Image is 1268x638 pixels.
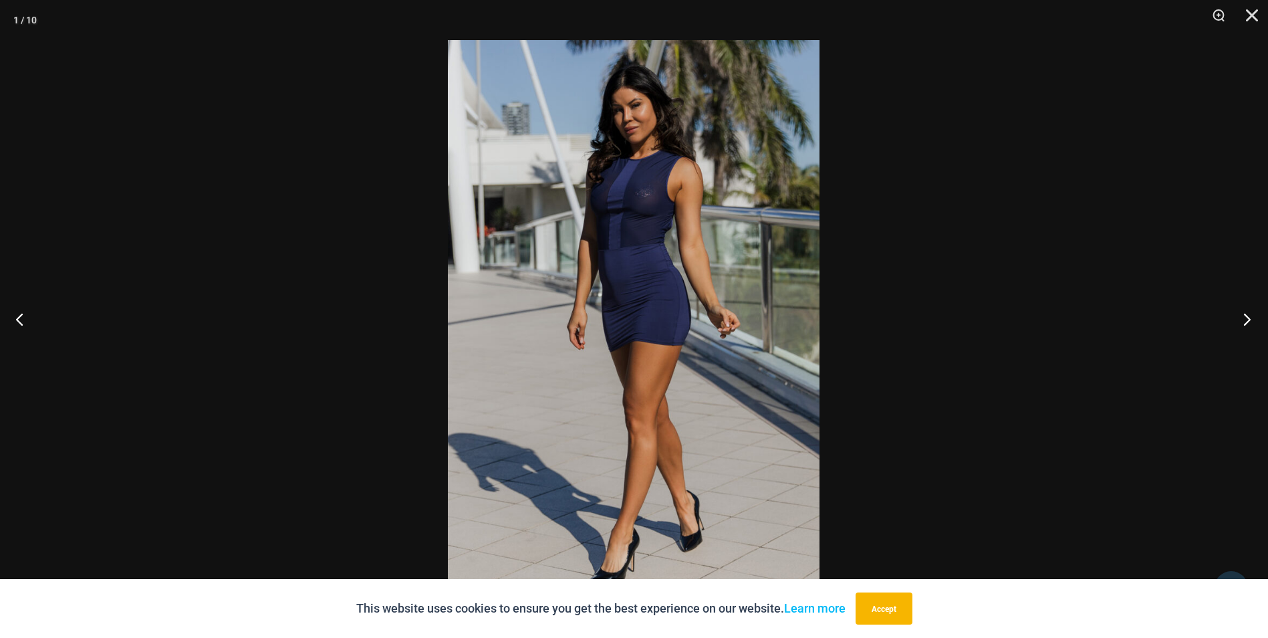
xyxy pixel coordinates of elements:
[784,601,846,615] a: Learn more
[356,599,846,619] p: This website uses cookies to ensure you get the best experience on our website.
[1218,286,1268,352] button: Next
[13,10,37,30] div: 1 / 10
[448,40,819,598] img: Desire Me Navy 5192 Dress 11
[856,593,912,625] button: Accept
